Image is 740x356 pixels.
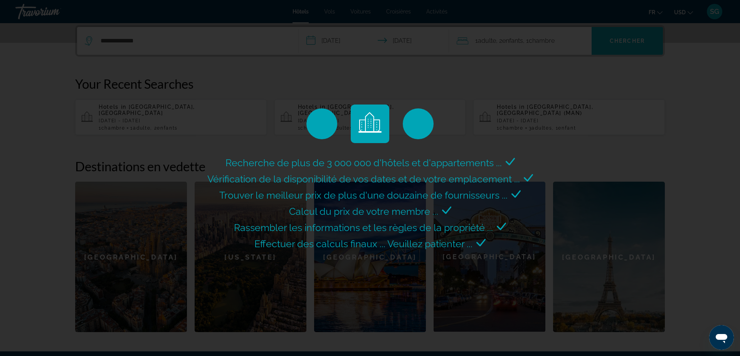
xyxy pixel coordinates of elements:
[709,325,734,350] iframe: Bouton de lancement de la fenêtre de messagerie
[207,173,520,185] span: Vérification de la disponibilité de vos dates et de votre emplacement ...
[219,189,508,201] span: Trouver le meilleur prix de plus d'une douzaine de fournisseurs ...
[234,222,493,233] span: Rassembler les informations et les règles de la propriété ...
[289,206,438,217] span: Calcul du prix de votre membre ...
[254,238,473,250] span: Effectuer des calculs finaux ... Veuillez patienter ...
[225,157,502,169] span: Recherche de plus de 3 000 000 d'hôtels et d'appartements ...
